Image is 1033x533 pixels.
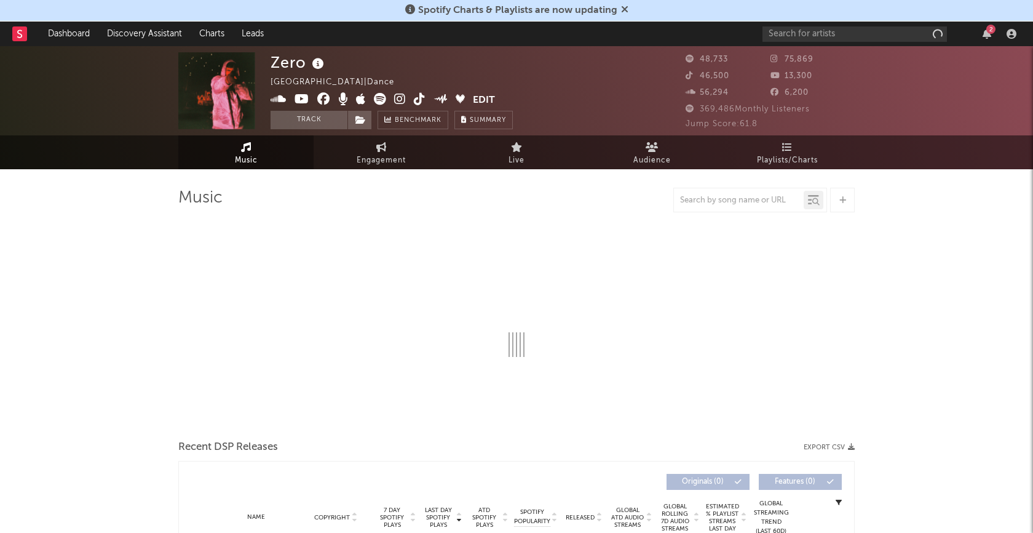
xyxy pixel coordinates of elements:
[686,89,729,97] span: 56,294
[449,135,584,169] a: Live
[395,113,441,128] span: Benchmark
[98,22,191,46] a: Discovery Assistant
[235,153,258,168] span: Music
[470,117,506,124] span: Summary
[473,93,495,108] button: Edit
[178,440,278,455] span: Recent DSP Releases
[271,111,347,129] button: Track
[686,72,729,80] span: 46,500
[757,153,818,168] span: Playlists/Charts
[770,89,809,97] span: 6,200
[314,135,449,169] a: Engagement
[759,474,842,490] button: Features(0)
[686,105,810,113] span: 369,486 Monthly Listeners
[378,111,448,129] a: Benchmark
[762,26,947,42] input: Search for artists
[804,444,855,451] button: Export CSV
[422,507,454,529] span: Last Day Spotify Plays
[468,507,501,529] span: ATD Spotify Plays
[674,196,804,206] input: Search by song name or URL
[658,503,692,532] span: Global Rolling 7D Audio Streams
[509,153,524,168] span: Live
[767,478,823,486] span: Features ( 0 )
[611,507,644,529] span: Global ATD Audio Streams
[584,135,719,169] a: Audience
[191,22,233,46] a: Charts
[719,135,855,169] a: Playlists/Charts
[705,503,739,532] span: Estimated % Playlist Streams Last Day
[216,513,296,522] div: Name
[454,111,513,129] button: Summary
[770,72,812,80] span: 13,300
[633,153,671,168] span: Audience
[621,6,628,15] span: Dismiss
[233,22,272,46] a: Leads
[686,120,758,128] span: Jump Score: 61.8
[314,514,350,521] span: Copyright
[686,55,728,63] span: 48,733
[271,75,408,90] div: [GEOGRAPHIC_DATA] | Dance
[376,507,408,529] span: 7 Day Spotify Plays
[770,55,813,63] span: 75,869
[514,508,550,526] span: Spotify Popularity
[986,25,995,34] div: 2
[983,29,991,39] button: 2
[675,478,731,486] span: Originals ( 0 )
[357,153,406,168] span: Engagement
[39,22,98,46] a: Dashboard
[418,6,617,15] span: Spotify Charts & Playlists are now updating
[566,514,595,521] span: Released
[178,135,314,169] a: Music
[271,52,327,73] div: Zero
[667,474,750,490] button: Originals(0)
